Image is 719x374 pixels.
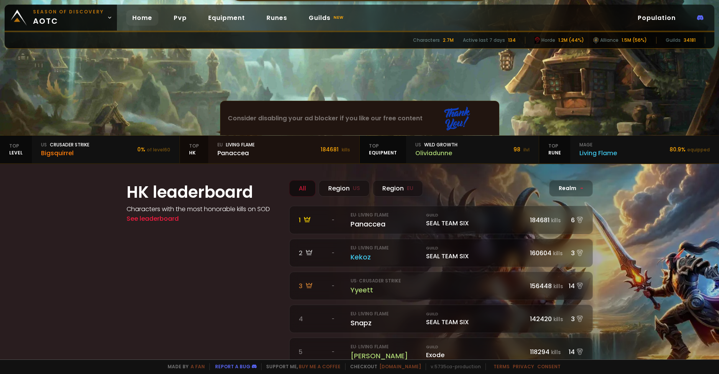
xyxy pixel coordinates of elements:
[350,351,422,361] div: [PERSON_NAME]
[289,180,316,197] div: All
[426,311,525,327] div: SEAL TEAM SIX
[303,10,351,26] a: Guildsnew
[289,239,593,267] a: 2 -eu· Living FlameKekoz GuildSEAL TEAM SIX160604kills3
[9,143,23,149] span: Top
[558,37,584,44] div: 1.2M (44%)
[332,282,334,289] span: -
[539,136,570,163] div: Rune
[508,37,516,44] div: 134
[220,101,499,135] div: Consider disabling your ad blocker if you like our free content
[353,184,360,192] small: US
[415,141,421,148] span: us
[217,148,255,158] div: Panaccea
[551,349,561,356] small: kills
[191,363,205,370] a: a fan
[360,136,540,163] a: TopequipmentusWild GrowthOliviadunne98 ilvl
[127,214,179,223] a: See leaderboard
[260,10,293,26] a: Runes
[350,219,422,229] div: Panaccea
[33,8,104,27] span: aotc
[321,146,350,154] div: 184681
[41,148,89,158] div: Bigsquirrel
[580,184,583,192] span: -
[537,363,561,370] a: Consent
[217,141,223,148] span: eu
[415,148,457,158] div: Oliviadunne
[33,8,104,15] small: Season of Discovery
[413,37,440,44] div: Characters
[426,212,525,228] div: SEAL TEAM SIX
[289,338,593,366] a: 5 -eu· Living Flame[PERSON_NAME] GuildExode118294kills14
[342,146,350,153] small: kills
[41,141,89,148] div: Crusader Strike
[530,249,551,258] span: 160604
[407,184,413,192] small: EU
[137,146,170,154] div: 0 %
[373,180,423,197] div: Region
[426,344,525,350] small: Guild
[332,249,334,256] span: -
[332,13,345,22] small: new
[289,206,593,234] a: 1 -eu· Living FlamePanaccea GuildSEAL TEAM SIX184681kills6
[350,318,422,328] div: Snapz
[5,5,117,31] a: Season of Discoveryaotc
[563,281,583,291] div: 14
[350,344,388,350] small: eu · Living Flame
[163,363,205,370] span: Made by
[299,314,327,324] div: 4
[443,37,454,44] div: 2.7M
[332,315,334,322] span: -
[126,10,158,26] a: Home
[553,250,563,257] small: kills
[261,363,341,370] span: Support me,
[513,146,530,154] div: 98
[426,363,481,370] span: v. 5735ca - production
[632,10,682,26] a: Population
[523,146,530,153] small: ilvl
[369,143,397,149] span: Top
[426,245,525,261] div: SEAL TEAM SIX
[426,245,525,251] small: Guild
[563,347,583,357] div: 14
[530,315,552,323] span: 142420
[579,141,592,148] span: mage
[345,363,421,370] span: Checkout
[593,37,619,44] div: Alliance
[217,141,255,148] div: Living Flame
[127,180,280,204] h1: HK leaderboard
[549,180,593,197] div: Realm
[530,348,550,356] span: 118294
[350,311,388,317] small: eu · Living Flame
[289,305,593,333] a: 4 -eu· Living FlameSnapz GuildSEAL TEAM SIX142420kills3
[535,37,555,44] div: Horde
[319,180,370,197] div: Region
[593,37,599,44] img: horde
[530,216,550,225] span: 184681
[426,311,525,317] small: Guild
[563,215,583,225] div: 6
[350,278,401,284] small: us · Crusader Strike
[463,37,505,44] div: Active last 7 days
[513,363,534,370] a: Privacy
[168,10,193,26] a: Pvp
[579,148,617,158] div: Living Flame
[530,282,552,290] span: 156448
[426,212,525,218] small: Guild
[553,283,563,290] small: kills
[551,217,561,224] small: kills
[350,245,388,251] small: eu · Living Flame
[350,252,422,262] div: Kekoz
[299,215,327,225] div: 1
[299,363,341,370] a: Buy me a coffee
[666,37,681,44] div: Guilds
[415,141,457,148] div: Wild Growth
[670,146,710,154] div: 80.9 %
[202,10,251,26] a: Equipment
[494,363,510,370] a: Terms
[189,143,199,149] span: Top
[332,348,334,355] span: -
[563,248,583,258] div: 3
[553,316,563,323] small: kills
[215,363,250,370] a: Report a bug
[299,248,327,258] div: 2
